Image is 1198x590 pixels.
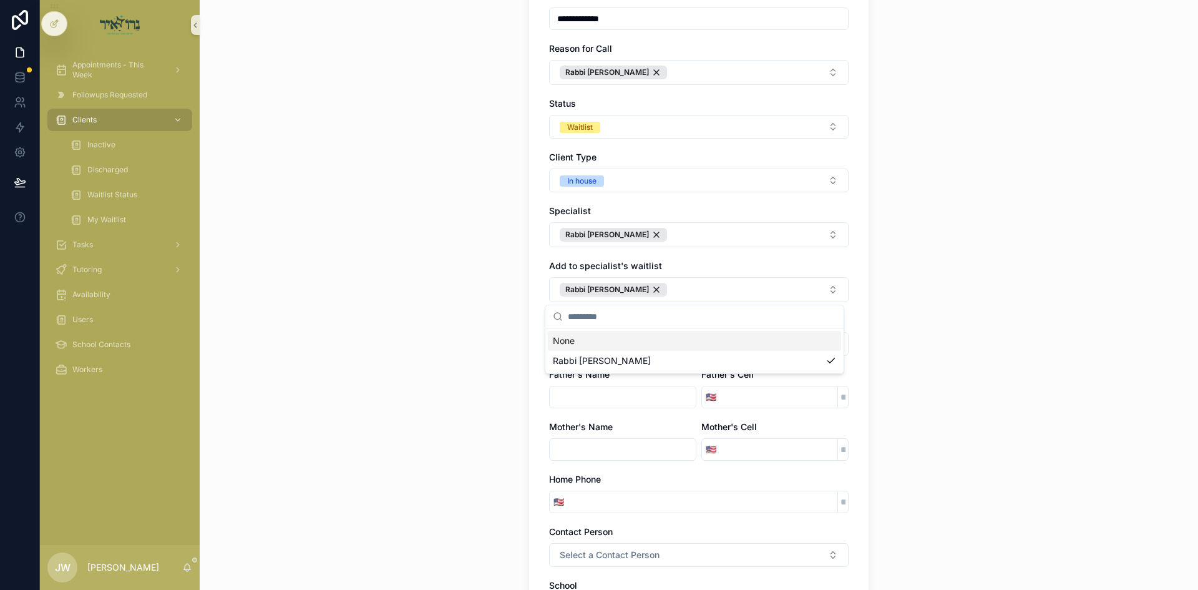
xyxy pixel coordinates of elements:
[62,184,192,206] a: Waitlist Status
[72,60,163,80] span: Appointments - This Week
[72,90,147,100] span: Followups Requested
[62,134,192,156] a: Inactive
[549,543,849,567] button: Select Button
[549,98,576,109] span: Status
[549,60,849,85] button: Select Button
[706,443,716,456] span: 🇺🇸
[72,365,102,375] span: Workers
[47,333,192,356] a: School Contacts
[47,59,192,81] a: Appointments - This Week
[702,386,720,408] button: Select Button
[549,474,601,484] span: Home Phone
[549,222,849,247] button: Select Button
[706,391,716,403] span: 🇺🇸
[550,491,568,513] button: Select Button
[72,315,93,325] span: Users
[40,50,200,397] div: scrollable content
[47,258,192,281] a: Tutoring
[701,421,757,432] span: Mother's Cell
[72,115,97,125] span: Clients
[87,215,126,225] span: My Waitlist
[565,67,649,77] span: Rabbi [PERSON_NAME]
[62,159,192,181] a: Discharged
[567,122,593,133] div: Waitlist
[553,355,651,367] span: Rabbi [PERSON_NAME]
[72,340,130,350] span: School Contacts
[47,283,192,306] a: Availability
[72,240,93,250] span: Tasks
[549,421,613,432] span: Mother's Name
[87,561,159,574] p: [PERSON_NAME]
[47,358,192,381] a: Workers
[87,190,137,200] span: Waitlist Status
[560,283,667,297] button: Unselect 415
[549,205,591,216] span: Specialist
[549,526,613,537] span: Contact Person
[701,369,754,380] span: Father's Cell
[549,260,662,271] span: Add to specialist's waitlist
[545,328,844,373] div: Suggestions
[47,109,192,131] a: Clients
[62,209,192,231] a: My Waitlist
[702,438,720,461] button: Select Button
[55,560,71,575] span: JW
[565,230,649,240] span: Rabbi [PERSON_NAME]
[549,115,849,139] button: Select Button
[548,331,841,351] div: None
[553,496,564,508] span: 🇺🇸
[549,169,849,192] button: Select Button
[560,66,667,79] button: Unselect 23
[47,84,192,106] a: Followups Requested
[560,549,660,561] span: Select a Contact Person
[549,152,597,162] span: Client Type
[100,15,140,35] img: App logo
[47,308,192,331] a: Users
[47,234,192,256] a: Tasks
[567,175,597,187] div: In house
[549,43,612,54] span: Reason for Call
[87,140,115,150] span: Inactive
[72,290,110,300] span: Availability
[560,228,667,242] button: Unselect 415
[87,165,128,175] span: Discharged
[549,277,849,302] button: Select Button
[565,285,649,295] span: Rabbi [PERSON_NAME]
[549,369,610,380] span: Father's Name
[72,265,102,275] span: Tutoring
